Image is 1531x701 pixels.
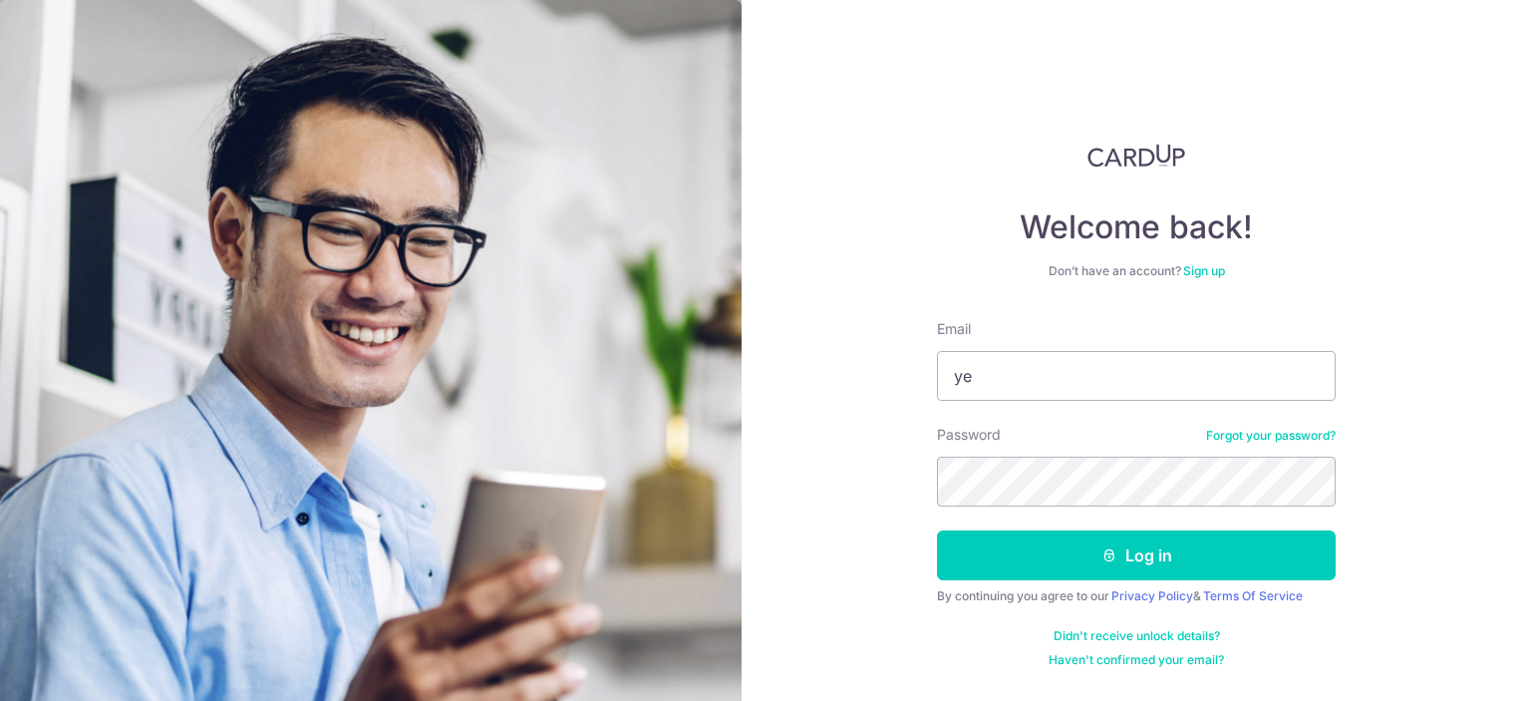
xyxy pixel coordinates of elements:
h4: Welcome back! [937,207,1336,247]
a: Sign up [1183,263,1225,278]
a: Privacy Policy [1111,588,1193,603]
button: Log in [937,530,1336,580]
div: By continuing you agree to our & [937,588,1336,604]
div: Don’t have an account? [937,263,1336,279]
a: Forgot your password? [1206,428,1336,444]
input: Enter your Email [937,351,1336,401]
a: Didn't receive unlock details? [1054,628,1220,644]
img: CardUp Logo [1087,144,1185,168]
a: Haven't confirmed your email? [1049,652,1224,668]
a: Terms Of Service [1203,588,1303,603]
label: Password [937,425,1001,445]
label: Email [937,319,971,339]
